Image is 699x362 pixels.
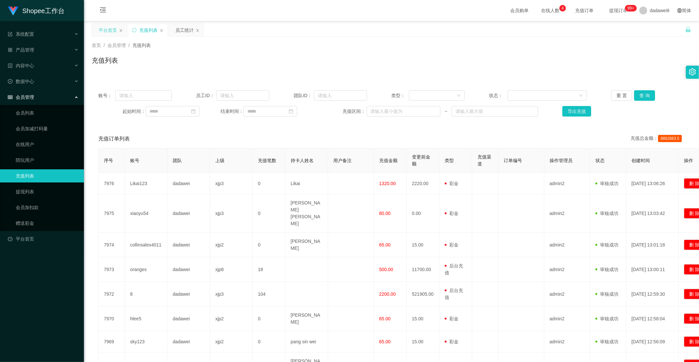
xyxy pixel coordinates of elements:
i: 图标: down [579,94,583,98]
span: 1320.00 [379,181,396,186]
span: 充值订单列表 [98,135,130,143]
span: 审核成功 [595,181,618,186]
td: admin2 [544,257,590,282]
td: dadawei [167,331,210,352]
span: 会员管理 [8,95,34,100]
td: xjp3 [210,194,253,233]
span: 首页 [92,43,101,48]
i: 图标: close [196,29,200,32]
span: 操作管理员 [550,158,573,163]
span: 充值金额 [379,158,398,163]
span: 账号 [130,158,139,163]
td: 521905.00 [407,282,439,307]
span: 起始时间： [123,108,146,115]
span: 彩金 [445,316,458,321]
span: 状态 [595,158,605,163]
input: 请输入最大值 [452,106,538,117]
td: [DATE] 12:58:04 [626,307,679,331]
td: sky123 [125,331,167,352]
td: 2220.00 [407,173,439,194]
span: 团队 [173,158,182,163]
i: 图标: setting [689,68,696,75]
span: ~ [440,108,452,115]
div: 员工统计 [175,24,194,36]
h1: 充值列表 [92,55,118,65]
span: 审核成功 [595,242,618,247]
span: 数据中心 [8,79,34,84]
a: Shopee工作台 [8,8,65,13]
td: xiaoyu54 [125,194,167,233]
a: 提现列表 [16,185,79,198]
td: [DATE] 13:00:11 [626,257,679,282]
div: 充值总金额： [631,135,685,143]
span: 500.00 [379,267,393,272]
td: 15.00 [407,233,439,257]
i: 图标: calendar [191,109,196,114]
span: 彩金 [445,339,458,344]
i: 图标: sync [132,28,137,32]
span: / [104,43,105,48]
td: [DATE] 13:06:26 [626,173,679,194]
sup: 233 [625,5,637,11]
td: [DATE] 12:59:30 [626,282,679,307]
span: 持卡人姓名 [291,158,314,163]
h1: Shopee工作台 [22,0,65,21]
span: 团队ID： [294,92,314,99]
span: 结束时间： [221,108,243,115]
span: 80.00 [379,211,391,216]
td: [PERSON_NAME] [285,233,328,257]
span: / [128,43,130,48]
span: 审核成功 [595,211,618,216]
span: 彩金 [445,242,458,247]
td: dadawei [167,233,210,257]
td: 7969 [99,331,125,352]
td: admin2 [544,307,590,331]
span: 订单编号 [504,158,522,163]
div: 充值列表 [139,24,158,36]
td: 0 [253,173,285,194]
span: 审核成功 [595,291,618,297]
i: 图标: calendar [289,109,293,114]
span: 充值渠道 [477,154,491,166]
span: 8862683.5 [658,135,682,142]
td: Likai [285,173,328,194]
td: xjp2 [210,307,253,331]
div: 平台首页 [99,24,117,36]
button: 导出充值 [562,106,591,117]
td: hlee5 [125,307,167,331]
a: 会员加减打码量 [16,122,79,135]
span: 彩金 [445,181,458,186]
i: 图标: check-circle-o [8,79,12,84]
td: xjp8 [210,257,253,282]
i: 图标: profile [8,63,12,68]
p: 4 [562,5,564,11]
td: 7972 [99,282,125,307]
td: 0 [253,307,285,331]
td: 7975 [99,194,125,233]
input: 请输入 [115,90,172,101]
td: 7974 [99,233,125,257]
a: 会员加扣款 [16,201,79,214]
i: 图标: table [8,95,12,99]
td: dadawei [167,282,210,307]
a: 陪玩用户 [16,154,79,167]
td: 11700.00 [407,257,439,282]
span: 审核成功 [595,267,618,272]
span: 充值订单 [572,8,597,13]
span: 上级 [215,158,224,163]
span: 账号： [98,92,115,99]
span: 系统配置 [8,32,34,37]
span: 提现订单 [606,8,631,13]
span: 65.00 [379,339,391,344]
span: 2200.00 [379,291,396,297]
sup: 4 [559,5,566,11]
span: 用户备注 [333,158,352,163]
td: admin2 [544,194,590,233]
span: 65.00 [379,242,391,247]
span: 会员管理 [107,43,126,48]
i: 图标: form [8,32,12,36]
i: 图标: global [677,8,682,13]
td: collinsalex4011 [125,233,167,257]
td: 0.00 [407,194,439,233]
td: dadawei [167,257,210,282]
